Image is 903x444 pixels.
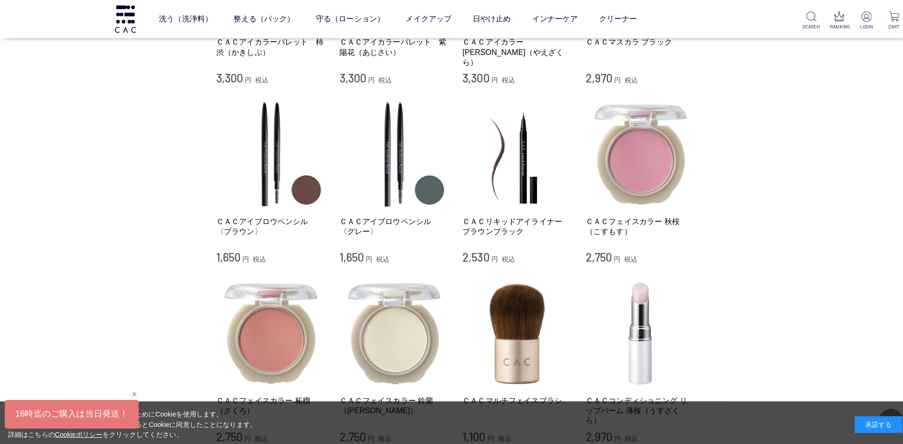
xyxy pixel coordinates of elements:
[231,6,292,32] a: 整える（パック）
[823,11,841,30] a: RANKING
[362,254,369,261] span: 円
[214,71,241,84] span: 3,300
[365,76,371,83] span: 円
[157,6,211,32] a: 洗う（洗浄料）
[581,215,689,235] a: ＣＡＣフェイスカラー 秋桜（こすもす）
[581,37,689,47] a: ＣＡＣマスカラ ブラック
[459,277,567,385] img: ＣＡＣマルチフェイスブラシ
[581,71,608,84] span: 2,970
[214,99,322,207] img: ＣＡＣアイブロウペンシル 〈ブラウン〉
[878,11,895,30] a: CART
[214,215,322,235] a: ＣＡＣアイブロウペンシル 〈ブラウン〉
[214,392,322,413] a: ＣＡＣフェイスカラー 柘榴（ざくろ）
[581,392,689,423] a: ＣＡＣコンディショニング リップバーム 薄桜（うすざくら）
[498,254,511,261] span: 税込
[487,254,494,261] span: 円
[581,248,607,262] span: 2,750
[619,76,633,83] span: 税込
[594,6,632,32] a: クリーナー
[337,248,361,262] span: 1,650
[337,277,445,385] img: ＣＡＣフェイスカラー 鈴蘭（すずらん）
[251,254,264,261] span: 税込
[487,76,494,83] span: 円
[823,23,841,30] p: RANKING
[337,71,363,84] span: 3,300
[469,6,507,32] a: 日やけ止め
[243,76,249,83] span: 円
[459,99,567,207] img: ＣＡＣリキッドアイライナー ブラウンブラック
[527,6,573,32] a: インナーケア
[112,5,136,32] img: logo
[313,6,381,32] a: 守る（ローション）
[796,11,813,30] a: SEARCH
[55,427,102,435] a: Cookieポリシー
[581,99,689,207] img: ＣＡＣフェイスカラー 秋桜（こすもす）
[581,277,689,385] img: ＣＡＣコンディショニング リップバーム 薄桜（うすざくら）
[240,254,247,261] span: 円
[498,76,511,83] span: 税込
[796,23,813,30] p: SEARCH
[375,76,388,83] span: 税込
[848,413,895,429] div: 承諾する
[459,71,485,84] span: 3,300
[609,76,616,83] span: 円
[373,254,386,261] span: 税込
[459,392,567,402] a: ＣＡＣマルチフェイスブラシ
[214,248,239,262] span: 1,650
[878,23,895,30] p: CART
[253,76,267,83] span: 税込
[850,23,868,30] p: LOGIN
[337,392,445,413] a: ＣＡＣフェイスカラー 鈴蘭（[PERSON_NAME]）
[850,11,868,30] a: LOGIN
[214,277,322,385] img: ＣＡＣフェイスカラー 柘榴（ざくろ）
[402,6,448,32] a: メイクアップ
[459,215,567,235] a: ＣＡＣリキッドアイライナー ブラウンブラック
[608,254,615,261] span: 円
[619,254,632,261] span: 税込
[337,215,445,235] a: ＣＡＣアイブロウペンシル 〈グレー〉
[459,248,485,262] span: 2,530
[337,99,445,207] img: ＣＡＣアイブロウペンシル 〈グレー〉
